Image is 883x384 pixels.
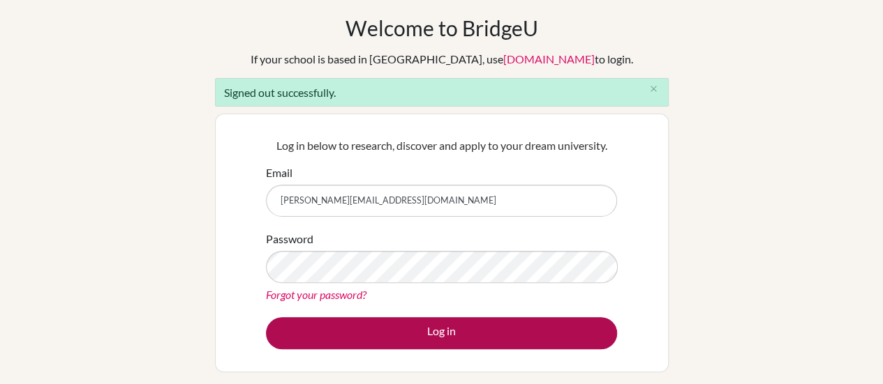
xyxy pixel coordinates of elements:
label: Email [266,164,292,181]
label: Password [266,231,313,247]
p: Log in below to research, discover and apply to your dream university. [266,137,617,154]
button: Close [640,79,668,100]
div: Signed out successfully. [215,78,669,107]
a: [DOMAIN_NAME] [503,52,595,66]
h1: Welcome to BridgeU [346,15,538,40]
i: close [648,84,659,94]
button: Log in [266,317,617,349]
a: Forgot your password? [266,288,366,301]
div: If your school is based in [GEOGRAPHIC_DATA], use to login. [251,51,633,68]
